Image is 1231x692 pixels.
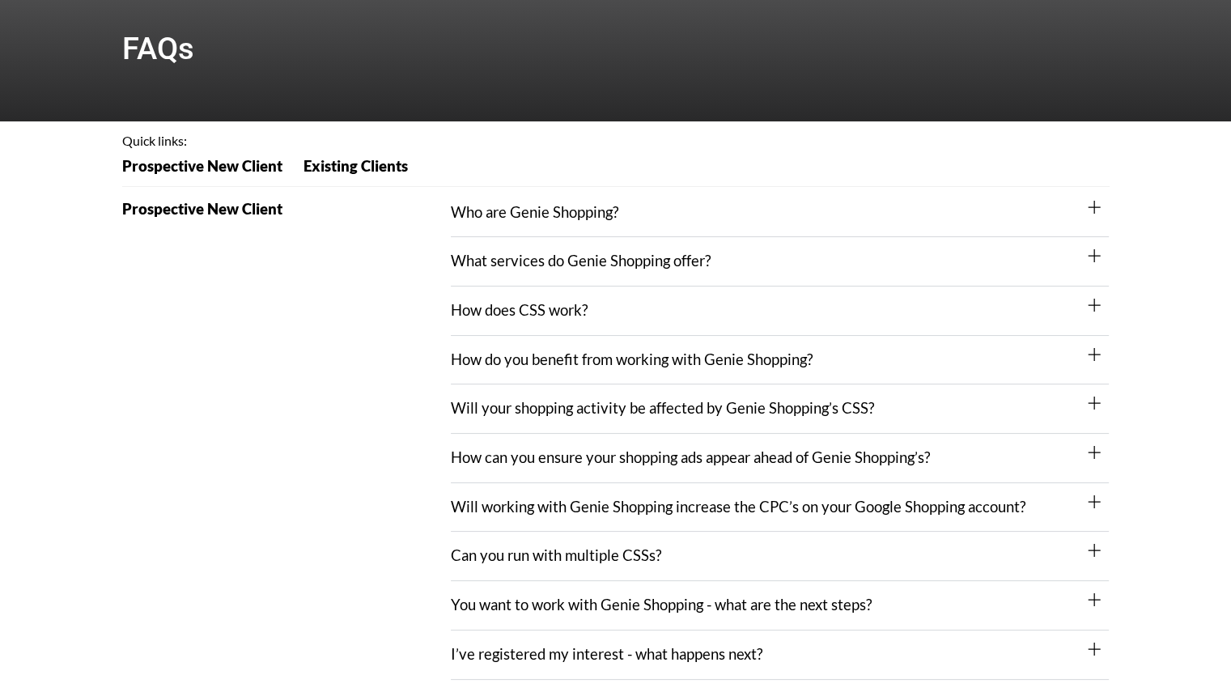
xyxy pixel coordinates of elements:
a: What services do Genie Shopping offer? [451,252,711,270]
div: What services do Genie Shopping offer? [451,237,1109,287]
span: Existing Clients [304,159,408,174]
a: Can you run with multiple CSSs? [451,546,661,564]
div: Will working with Genie Shopping increase the CPC’s on your Google Shopping account? [451,483,1109,533]
h1: FAQs [122,33,1110,64]
div: Who are Genie Shopping? [451,189,1109,238]
div: How can you ensure your shopping ads appear ahead of Genie Shopping’s? [451,434,1109,483]
div: How do you benefit from working with Genie Shopping? [451,336,1109,385]
span: Prospective New Client [122,159,282,174]
a: Existing Clients [293,159,418,185]
div: I’ve registered my interest - what happens next? [451,630,1109,680]
a: Prospective New Client [122,159,293,185]
a: How can you ensure your shopping ads appear ahead of Genie Shopping’s? [451,448,930,466]
h4: Quick links: [122,134,1110,147]
a: How do you benefit from working with Genie Shopping? [451,350,813,368]
div: Can you run with multiple CSSs? [451,532,1109,581]
div: You want to work with Genie Shopping - what are the next steps? [451,581,1109,630]
h2: Prospective New Client [122,202,452,217]
a: Who are Genie Shopping? [451,203,618,221]
a: Will working with Genie Shopping increase the CPC’s on your Google Shopping account? [451,498,1025,516]
div: Will your shopping activity be affected by Genie Shopping’s CSS? [451,384,1109,434]
a: How does CSS work? [451,301,588,319]
a: Will your shopping activity be affected by Genie Shopping’s CSS? [451,399,874,417]
div: How does CSS work? [451,287,1109,336]
a: You want to work with Genie Shopping - what are the next steps? [451,596,872,613]
a: I’ve registered my interest - what happens next? [451,645,762,663]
